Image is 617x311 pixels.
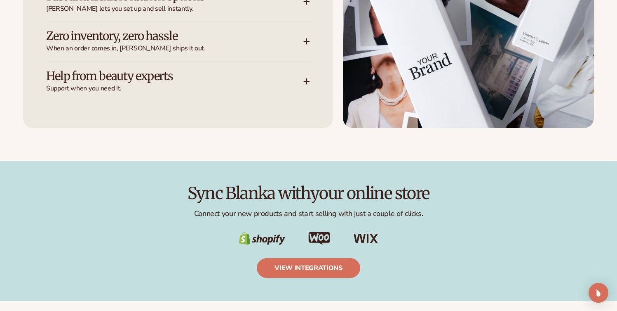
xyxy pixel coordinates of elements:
h3: Help from beauty experts [46,70,279,83]
img: Shopify Image 21 [308,232,331,245]
img: Shopify Image 22 [354,234,378,244]
h2: Sync Blanka with your online store [23,184,594,202]
h3: Zero inventory, zero hassle [46,30,279,43]
p: Connect your new products and start selling with just a couple of clicks. [23,209,594,218]
div: Open Intercom Messenger [589,283,608,303]
span: [PERSON_NAME] lets you set up and sell instantly. [46,5,303,13]
span: Support when you need it. [46,84,303,93]
img: Shopify Image 20 [239,232,285,245]
span: When an order comes in, [PERSON_NAME] ships it out. [46,44,303,53]
a: view integrations [257,258,360,278]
